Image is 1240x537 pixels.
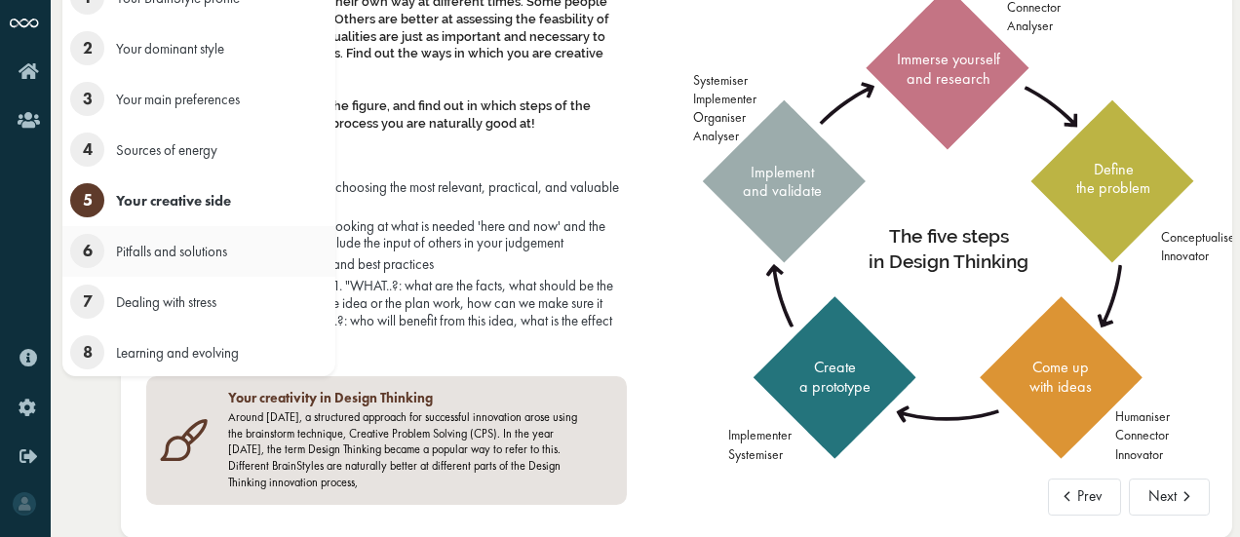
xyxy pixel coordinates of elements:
[693,127,756,145] div: Analyser
[70,133,104,167] span: 4
[1161,247,1239,265] div: Innovator
[693,90,756,108] div: Implementer
[70,234,104,268] span: 6
[116,292,216,311] span: Dealing with stress
[729,163,834,201] div: Implement and validate
[70,285,104,319] span: 7
[782,358,887,396] div: Create a prototype
[1115,445,1170,464] div: Innovator
[1008,358,1113,396] div: Come up with ideas
[116,90,240,108] span: Your main preferences
[728,426,792,444] div: Implementer
[116,343,239,362] span: Learning and evolving
[1061,160,1166,198] div: Define the problem
[728,445,792,464] div: Systemiser
[70,335,104,369] span: 8
[116,140,217,159] span: Sources of energy
[146,150,627,170] h3: As a creative thinker
[228,409,586,491] div: Around [DATE], a structured approach for successful innovation arose using the brainstorm techniq...
[693,108,756,127] div: Organiser
[70,31,104,65] span: 2
[1048,479,1122,516] button: Prev
[1115,426,1170,444] div: Connector
[228,390,586,406] h3: Your creativity in Design Thinking
[1007,17,1062,35] div: Analyser
[693,71,756,90] div: Systemiser
[1115,407,1170,426] div: Humaniser
[116,191,231,210] span: Your creative side
[896,50,1001,88] div: Immerse yourself and research
[163,276,613,346] span: you ask 3 important questions: 1. "WHAT..?: what are the facts, what should be the result, 2. "HO...
[846,223,1053,274] div: The five steps in Design Thinking
[116,39,224,58] span: Your dominant style
[1129,479,1210,516] button: Next
[116,242,227,260] span: Pitfalls and solutions
[70,82,104,116] span: 3
[70,183,104,217] span: 5
[163,216,605,252] span: you are a fast decision maker, looking at what is needed 'here and now' and the facts that are av...
[1161,228,1239,247] div: Conceptualiser
[163,177,619,213] span: you enjoy convergent thinking: choosing the most relevant, practical, and valuable option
